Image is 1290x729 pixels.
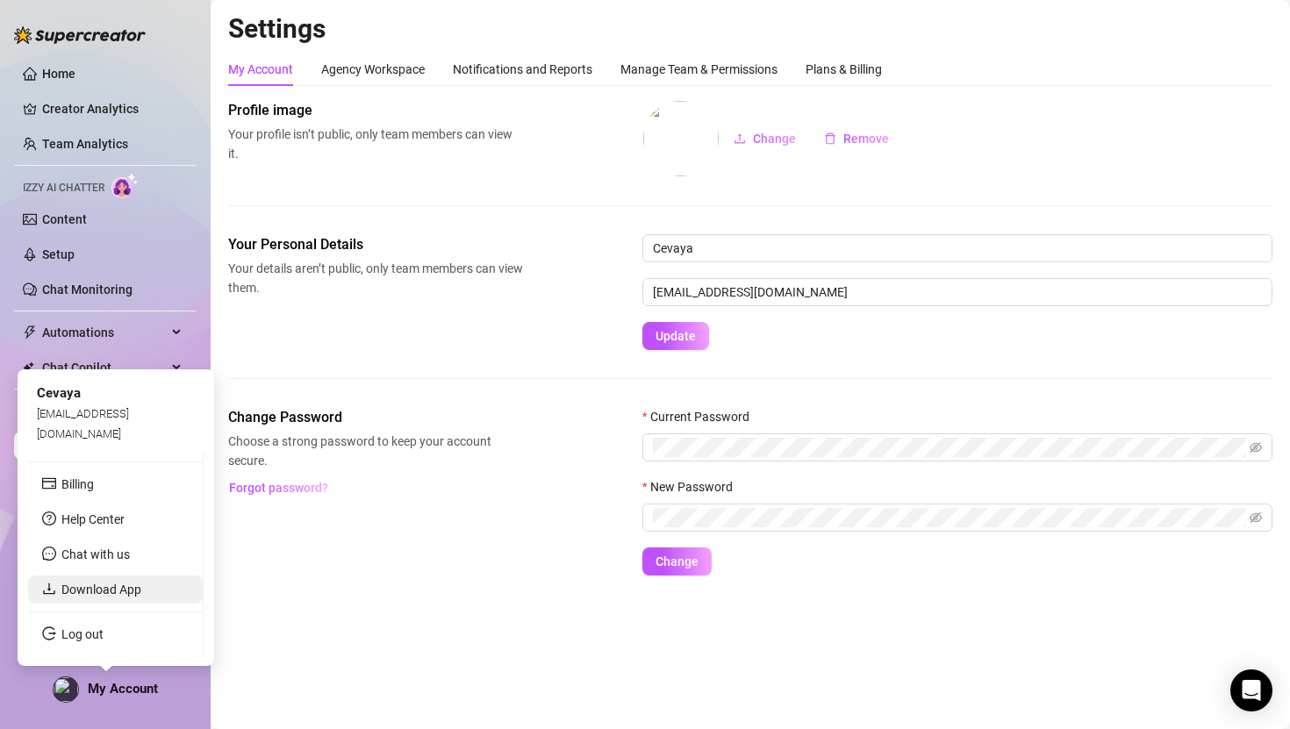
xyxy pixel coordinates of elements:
[642,407,761,426] label: Current Password
[42,247,75,261] a: Setup
[843,132,889,146] span: Remove
[88,681,158,697] span: My Account
[642,278,1272,306] input: Enter new email
[653,508,1246,527] input: New Password
[28,620,203,648] li: Log out
[1250,441,1262,454] span: eye-invisible
[806,60,882,79] div: Plans & Billing
[228,100,523,121] span: Profile image
[61,512,125,526] a: Help Center
[642,322,709,350] button: Update
[228,259,523,297] span: Your details aren’t public, only team members can view them.
[61,547,130,561] span: Chat with us
[61,582,141,597] a: Download App
[1250,511,1262,524] span: eye-invisible
[37,385,81,401] span: Cevaya
[228,234,523,255] span: Your Personal Details
[228,125,523,163] span: Your profile isn’t public, only team members can view it.
[656,554,699,568] span: Change
[42,67,75,81] a: Home
[734,132,746,145] span: upload
[720,125,810,153] button: Change
[642,547,712,575] button: Change
[228,474,328,502] button: Forgot password?
[37,407,129,440] span: [EMAIL_ADDRESS][DOMAIN_NAME]
[228,60,293,79] div: My Account
[642,234,1272,262] input: Enter name
[28,470,203,498] li: Billing
[453,60,592,79] div: Notifications and Reports
[42,282,133,297] a: Chat Monitoring
[61,627,104,641] a: Log out
[321,60,425,79] div: Agency Workspace
[1230,669,1272,711] div: Open Intercom Messenger
[42,547,56,561] span: message
[23,325,37,339] span: thunderbolt
[229,481,328,495] span: Forgot password?
[656,329,696,343] span: Update
[228,432,523,470] span: Choose a strong password to keep your account secure.
[42,212,87,226] a: Content
[42,354,167,382] span: Chat Copilot
[753,132,796,146] span: Change
[54,677,78,702] img: profilePics%2FVS8Wfo0W9wao4t68yjMyQQ85SXp2.jpeg
[23,180,104,197] span: Izzy AI Chatter
[620,60,778,79] div: Manage Team & Permissions
[61,477,94,491] a: Billing
[228,407,523,428] span: Change Password
[643,101,719,176] img: profilePics%2FVS8Wfo0W9wao4t68yjMyQQ85SXp2.jpeg
[642,477,744,497] label: New Password
[42,95,183,123] a: Creator Analytics
[111,173,139,198] img: AI Chatter
[23,361,34,374] img: Chat Copilot
[824,132,836,145] span: delete
[14,26,146,44] img: logo-BBDzfeDw.svg
[228,12,1272,46] h2: Settings
[653,438,1246,457] input: Current Password
[42,318,167,347] span: Automations
[42,137,128,151] a: Team Analytics
[810,125,903,153] button: Remove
